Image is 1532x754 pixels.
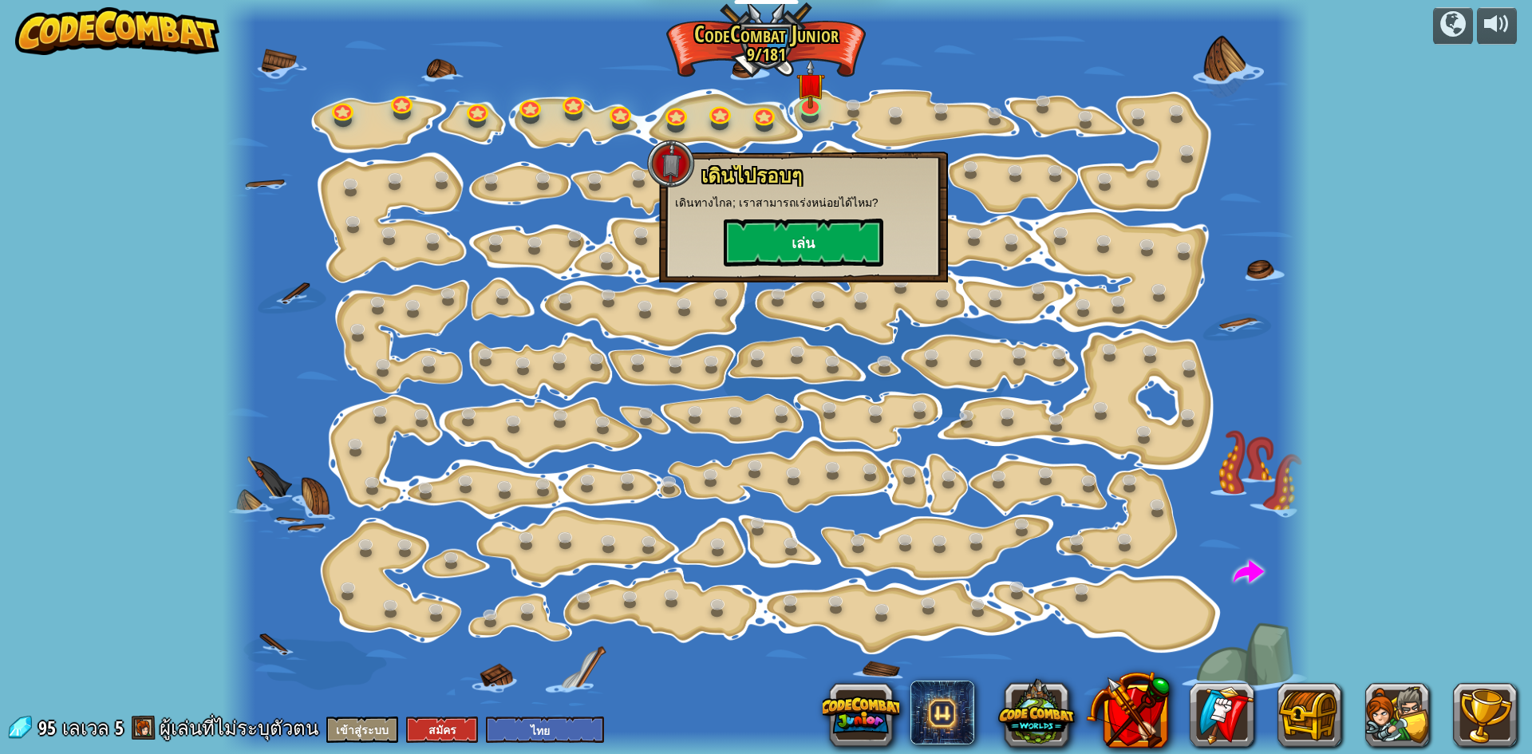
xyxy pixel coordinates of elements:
[326,716,398,743] button: เข้าสู่ระบบ
[1433,7,1473,45] button: แคมเปญ
[62,715,109,741] span: เลเวล
[160,715,318,740] span: ผู้เล่นที่ไม่ระบุตัวตน
[1477,7,1517,45] button: ปรับระดับเสียง
[406,716,478,743] button: สมัคร
[115,715,124,740] span: 5
[796,60,824,109] img: level-banner-unstarted.png
[15,7,219,55] img: CodeCombat - Learn how to code by playing a game
[38,715,61,740] span: 95
[675,195,932,211] p: เดินทางไกล; เราสามารถเร่งหน่อยได้ไหม?
[701,162,802,189] span: เดินไปรอบๆ
[724,219,883,266] button: เล่น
